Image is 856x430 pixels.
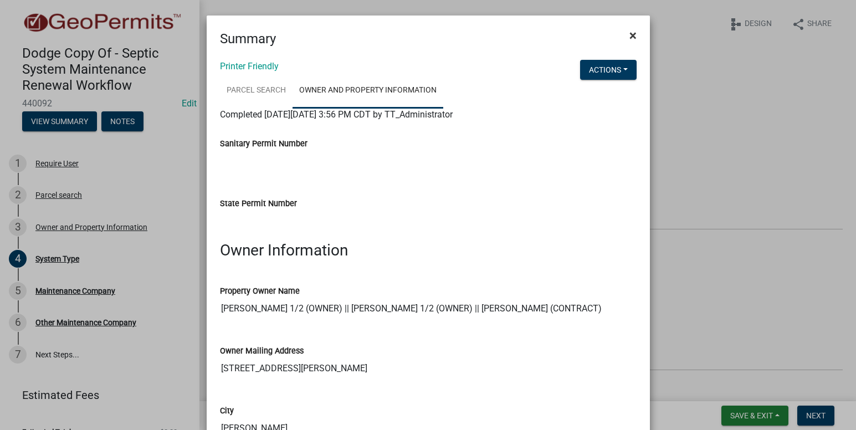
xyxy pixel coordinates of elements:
[220,140,307,148] label: Sanitary Permit Number
[629,28,637,43] span: ×
[621,20,645,51] button: Close
[220,407,234,415] label: City
[220,29,276,49] h4: Summary
[220,347,304,355] label: Owner Mailing Address
[220,61,279,71] a: Printer Friendly
[220,241,637,260] h3: Owner Information
[220,288,300,295] label: Property Owner Name
[580,60,637,80] button: Actions
[220,73,293,109] a: Parcel search
[293,73,443,109] a: Owner and Property Information
[220,109,453,120] span: Completed [DATE][DATE] 3:56 PM CDT by TT_Administrator
[220,200,297,208] label: State Permit Number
